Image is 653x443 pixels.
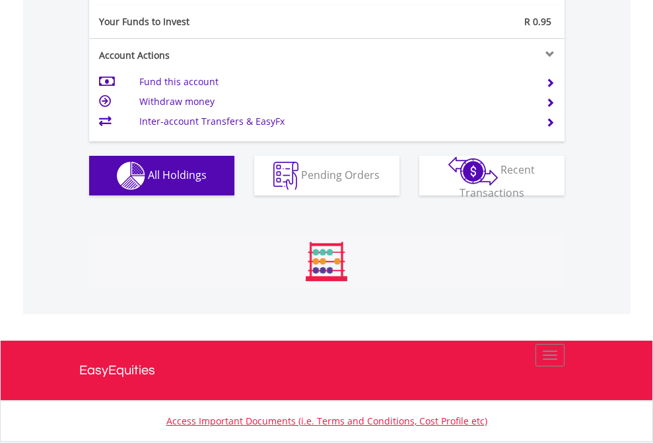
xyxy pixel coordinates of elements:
[273,162,298,190] img: pending_instructions-wht.png
[79,341,574,400] a: EasyEquities
[139,92,530,112] td: Withdraw money
[524,15,551,28] span: R 0.95
[254,156,399,195] button: Pending Orders
[89,156,234,195] button: All Holdings
[448,156,498,186] img: transactions-zar-wht.png
[139,72,530,92] td: Fund this account
[89,15,327,28] div: Your Funds to Invest
[148,167,207,182] span: All Holdings
[419,156,565,195] button: Recent Transactions
[117,162,145,190] img: holdings-wht.png
[301,167,380,182] span: Pending Orders
[89,49,327,62] div: Account Actions
[139,112,530,131] td: Inter-account Transfers & EasyFx
[166,415,487,427] a: Access Important Documents (i.e. Terms and Conditions, Cost Profile etc)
